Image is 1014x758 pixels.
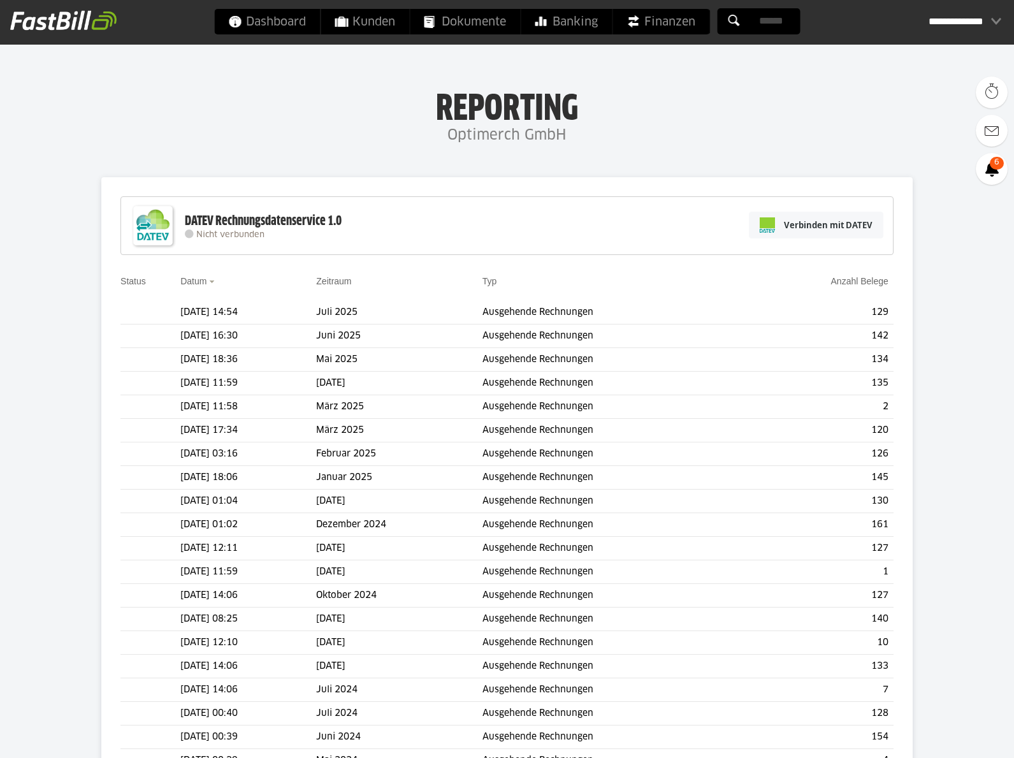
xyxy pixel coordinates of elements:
span: Nicht verbunden [196,231,264,239]
img: fastbill_logo_white.png [10,10,117,31]
td: [DATE] 16:30 [180,324,316,348]
td: Ausgehende Rechnungen [482,537,745,560]
td: Ausgehende Rechnungen [482,678,745,702]
td: [DATE] 18:36 [180,348,316,372]
a: Verbinden mit DATEV [749,212,883,238]
span: Dashboard [228,9,306,34]
td: [DATE] 14:54 [180,301,316,324]
td: Ausgehende Rechnungen [482,348,745,372]
td: Ausgehende Rechnungen [482,395,745,419]
td: Ausgehende Rechnungen [482,631,745,655]
img: DATEV-Datenservice Logo [127,200,178,251]
td: Ausgehende Rechnungen [482,372,745,395]
a: 6 [976,153,1008,185]
span: Banking [535,9,598,34]
td: 127 [745,584,894,608]
td: [DATE] 01:02 [180,513,316,537]
td: Juli 2025 [316,301,482,324]
td: 120 [745,419,894,442]
td: [DATE] [316,372,482,395]
td: 154 [745,725,894,749]
td: [DATE] 11:58 [180,395,316,419]
a: Zeitraum [316,276,351,286]
a: Anzahl Belege [831,276,888,286]
td: [DATE] 08:25 [180,608,316,631]
td: Ausgehende Rechnungen [482,419,745,442]
td: 142 [745,324,894,348]
td: [DATE] [316,631,482,655]
td: [DATE] 00:39 [180,725,316,749]
td: 161 [745,513,894,537]
iframe: Öffnet ein Widget, in dem Sie weitere Informationen finden [915,720,1001,752]
td: Ausgehende Rechnungen [482,490,745,513]
td: [DATE] [316,560,482,584]
td: Mai 2025 [316,348,482,372]
td: Ausgehende Rechnungen [482,466,745,490]
td: [DATE] 14:06 [180,678,316,702]
td: Februar 2025 [316,442,482,466]
td: [DATE] [316,655,482,678]
h1: Reporting [127,90,887,123]
td: März 2025 [316,395,482,419]
td: [DATE] 12:10 [180,631,316,655]
a: Dashboard [214,9,320,34]
td: Oktober 2024 [316,584,482,608]
td: 2 [745,395,894,419]
td: [DATE] 11:59 [180,372,316,395]
span: Finanzen [627,9,695,34]
a: Datum [180,276,206,286]
td: Juli 2024 [316,702,482,725]
a: Finanzen [612,9,709,34]
td: Ausgehende Rechnungen [482,584,745,608]
td: [DATE] 11:59 [180,560,316,584]
td: 130 [745,490,894,513]
td: 140 [745,608,894,631]
span: Kunden [335,9,395,34]
td: Ausgehende Rechnungen [482,301,745,324]
a: Banking [521,9,612,34]
td: [DATE] 17:34 [180,419,316,442]
td: [DATE] 14:06 [180,655,316,678]
a: Status [120,276,146,286]
td: [DATE] [316,608,482,631]
td: [DATE] 01:04 [180,490,316,513]
span: Verbinden mit DATEV [784,219,873,231]
td: 133 [745,655,894,678]
td: Ausgehende Rechnungen [482,725,745,749]
td: [DATE] 12:11 [180,537,316,560]
td: [DATE] 03:16 [180,442,316,466]
td: Juli 2024 [316,678,482,702]
img: sort_desc.gif [209,281,217,283]
td: 126 [745,442,894,466]
td: Ausgehende Rechnungen [482,655,745,678]
td: Ausgehende Rechnungen [482,702,745,725]
img: pi-datev-logo-farbig-24.svg [760,217,775,233]
a: Typ [482,276,497,286]
td: Ausgehende Rechnungen [482,560,745,584]
td: 1 [745,560,894,584]
td: 135 [745,372,894,395]
td: Ausgehende Rechnungen [482,513,745,537]
td: Juni 2024 [316,725,482,749]
a: Kunden [321,9,409,34]
td: [DATE] [316,490,482,513]
td: 128 [745,702,894,725]
td: [DATE] [316,537,482,560]
td: Ausgehende Rechnungen [482,324,745,348]
td: Juni 2025 [316,324,482,348]
a: Dokumente [410,9,520,34]
div: DATEV Rechnungsdatenservice 1.0 [185,213,342,230]
td: 129 [745,301,894,324]
td: März 2025 [316,419,482,442]
td: [DATE] 00:40 [180,702,316,725]
td: 7 [745,678,894,702]
td: [DATE] 18:06 [180,466,316,490]
td: 134 [745,348,894,372]
td: 10 [745,631,894,655]
span: 6 [990,157,1004,170]
td: [DATE] 14:06 [180,584,316,608]
td: Ausgehende Rechnungen [482,608,745,631]
td: 145 [745,466,894,490]
td: Ausgehende Rechnungen [482,442,745,466]
span: Dokumente [424,9,506,34]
